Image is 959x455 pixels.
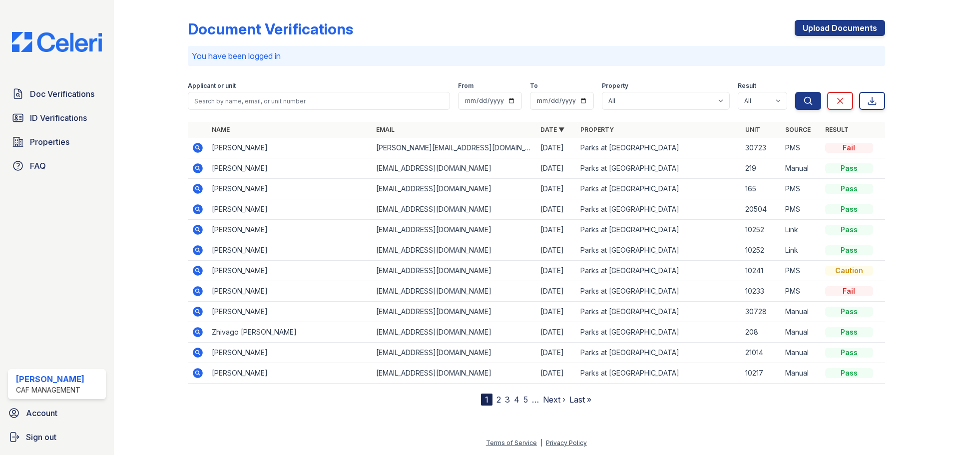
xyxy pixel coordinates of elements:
td: [DATE] [536,220,576,240]
td: 10217 [741,363,781,384]
td: Parks at [GEOGRAPHIC_DATA] [576,220,741,240]
td: [EMAIL_ADDRESS][DOMAIN_NAME] [372,343,536,363]
span: Sign out [26,431,56,443]
span: FAQ [30,160,46,172]
a: 2 [496,395,501,405]
td: Manual [781,302,821,322]
span: Properties [30,136,69,148]
div: [PERSON_NAME] [16,373,84,385]
a: Last » [569,395,591,405]
td: 21014 [741,343,781,363]
td: Parks at [GEOGRAPHIC_DATA] [576,363,741,384]
div: Caution [825,266,873,276]
a: Upload Documents [795,20,885,36]
div: Pass [825,204,873,214]
td: Parks at [GEOGRAPHIC_DATA] [576,179,741,199]
td: Parks at [GEOGRAPHIC_DATA] [576,281,741,302]
td: [DATE] [536,158,576,179]
td: [EMAIL_ADDRESS][DOMAIN_NAME] [372,302,536,322]
a: Date ▼ [540,126,564,133]
td: [EMAIL_ADDRESS][DOMAIN_NAME] [372,179,536,199]
a: ID Verifications [8,108,106,128]
a: Doc Verifications [8,84,106,104]
td: 165 [741,179,781,199]
td: PMS [781,179,821,199]
div: Pass [825,307,873,317]
td: 208 [741,322,781,343]
p: You have been logged in [192,50,881,62]
span: Account [26,407,57,419]
td: Parks at [GEOGRAPHIC_DATA] [576,199,741,220]
td: [EMAIL_ADDRESS][DOMAIN_NAME] [372,199,536,220]
td: 10233 [741,281,781,302]
a: Properties [8,132,106,152]
td: [DATE] [536,138,576,158]
td: Link [781,240,821,261]
div: Document Verifications [188,20,353,38]
a: 4 [514,395,519,405]
div: | [540,439,542,447]
td: [PERSON_NAME] [208,261,372,281]
label: From [458,82,474,90]
td: [PERSON_NAME] [208,240,372,261]
td: Parks at [GEOGRAPHIC_DATA] [576,322,741,343]
a: Privacy Policy [546,439,587,447]
a: Next › [543,395,565,405]
img: CE_Logo_Blue-a8612792a0a2168367f1c8372b55b34899dd931a85d93a1a3d3e32e68fde9ad4.png [4,32,110,52]
a: Account [4,403,110,423]
div: CAF Management [16,385,84,395]
a: Result [825,126,849,133]
td: PMS [781,261,821,281]
td: [PERSON_NAME] [208,220,372,240]
td: [DATE] [536,363,576,384]
td: [EMAIL_ADDRESS][DOMAIN_NAME] [372,220,536,240]
td: [EMAIL_ADDRESS][DOMAIN_NAME] [372,240,536,261]
td: [PERSON_NAME] [208,158,372,179]
td: PMS [781,138,821,158]
span: ID Verifications [30,112,87,124]
td: [DATE] [536,322,576,343]
td: 30728 [741,302,781,322]
td: [EMAIL_ADDRESS][DOMAIN_NAME] [372,322,536,343]
td: [PERSON_NAME] [208,179,372,199]
td: [DATE] [536,261,576,281]
div: Fail [825,286,873,296]
td: [PERSON_NAME] [208,363,372,384]
td: Parks at [GEOGRAPHIC_DATA] [576,138,741,158]
td: Manual [781,363,821,384]
td: [EMAIL_ADDRESS][DOMAIN_NAME] [372,158,536,179]
td: 30723 [741,138,781,158]
div: 1 [481,394,492,406]
label: Property [602,82,628,90]
a: Email [376,126,395,133]
div: Pass [825,348,873,358]
div: Pass [825,368,873,378]
td: [DATE] [536,240,576,261]
td: [PERSON_NAME][EMAIL_ADDRESS][DOMAIN_NAME] [372,138,536,158]
td: Zhivago [PERSON_NAME] [208,322,372,343]
td: [DATE] [536,343,576,363]
td: Parks at [GEOGRAPHIC_DATA] [576,261,741,281]
span: … [532,394,539,406]
td: [DATE] [536,179,576,199]
td: Manual [781,343,821,363]
div: Pass [825,245,873,255]
td: [PERSON_NAME] [208,199,372,220]
a: Terms of Service [486,439,537,447]
div: Fail [825,143,873,153]
td: [DATE] [536,302,576,322]
td: PMS [781,199,821,220]
a: Sign out [4,427,110,447]
td: Parks at [GEOGRAPHIC_DATA] [576,240,741,261]
td: [PERSON_NAME] [208,138,372,158]
a: FAQ [8,156,106,176]
td: Parks at [GEOGRAPHIC_DATA] [576,343,741,363]
td: Link [781,220,821,240]
input: Search by name, email, or unit number [188,92,450,110]
a: Unit [745,126,760,133]
td: [PERSON_NAME] [208,281,372,302]
td: [DATE] [536,281,576,302]
label: Applicant or unit [188,82,236,90]
a: Source [785,126,811,133]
